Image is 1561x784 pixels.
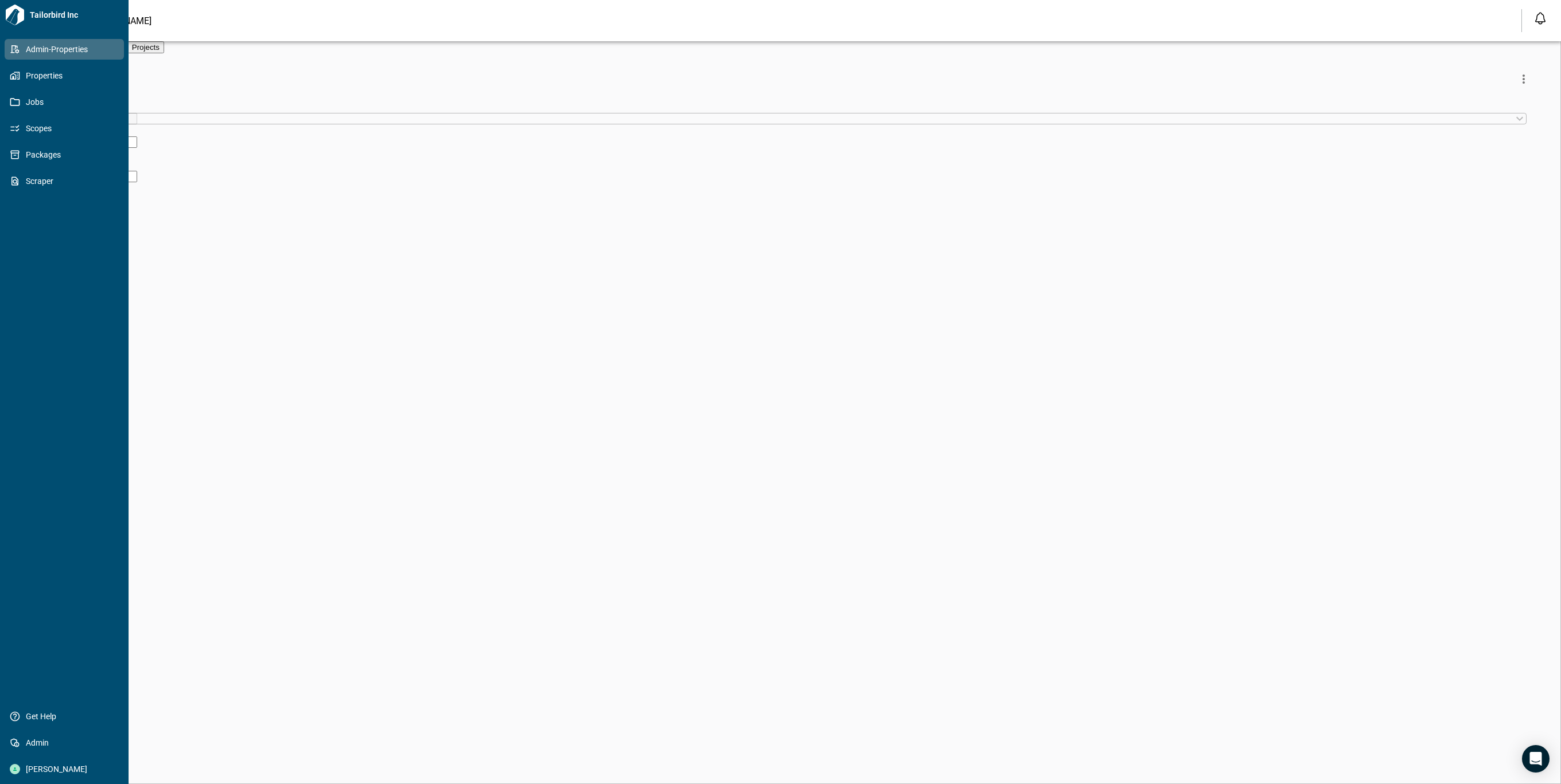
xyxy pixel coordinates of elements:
a: Jobs [5,92,124,112]
button: more [1512,68,1535,91]
a: Scraper [5,171,124,191]
div: Open Intercom Messenger [1522,745,1550,773]
span: [PERSON_NAME] [20,763,113,775]
span: Properties [20,70,113,81]
a: Scopes [5,118,124,139]
span: Jobs [20,96,113,108]
span: Scopes [20,123,113,134]
div: base tabs [41,41,1550,53]
span: Packages [20,149,113,160]
span: Get Help [20,711,113,722]
span: Projects [132,43,160,52]
span: Admin-Properties [20,44,113,55]
a: Properties [5,65,124,86]
span: Scraper [20,175,113,187]
button: Open notification feed [1531,9,1550,28]
div: Garden Style [56,159,1531,170]
a: Packages [5,144,124,165]
a: Admin-Properties [5,39,124,60]
span: Tailorbird Inc [25,9,124,21]
a: Admin [5,732,124,753]
span: Admin [20,737,113,748]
